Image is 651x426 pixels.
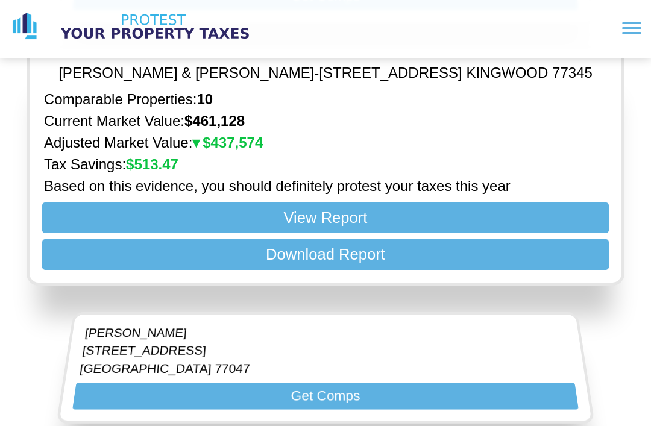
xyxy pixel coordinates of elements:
strong: $ 461,128 [184,113,245,129]
button: Get Comps [72,383,579,410]
strong: $ 437,574 [192,134,263,151]
p: [STREET_ADDRESS] [81,344,251,358]
p: Based on this evidence, you should definitely protest your taxes this year [44,178,607,195]
p: [PERSON_NAME] [84,327,252,340]
a: logo logo text [10,11,260,42]
strong: 10 [197,91,213,107]
p: Adjusted Market Value: [44,134,607,151]
p: Comparable Properties: [44,91,607,108]
button: Download Report [42,239,609,270]
p: Current Market Value: [44,113,607,130]
p: [GEOGRAPHIC_DATA] 77047 [79,362,250,377]
img: logo [10,11,40,42]
p: Tax Savings: [44,156,607,173]
p: [PERSON_NAME] & [PERSON_NAME] - [STREET_ADDRESS] KINGWOOD 77345 [58,64,593,81]
img: logo text [49,11,260,42]
strong: $ 513.47 [126,156,178,172]
button: View Report [42,202,609,233]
